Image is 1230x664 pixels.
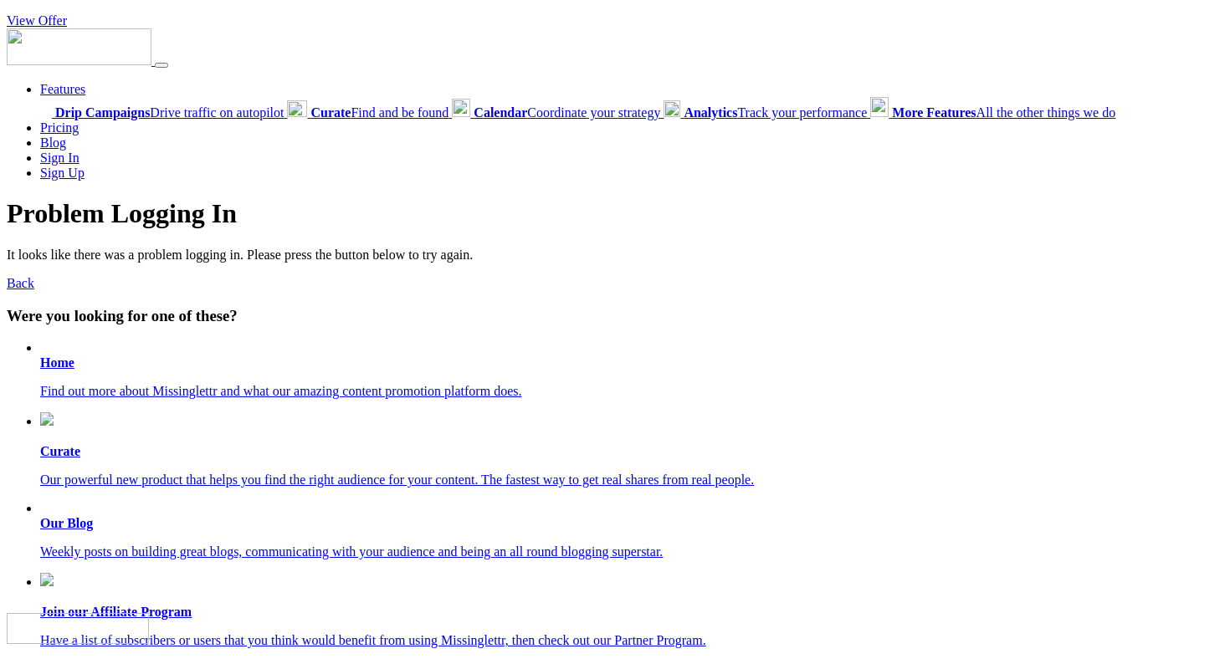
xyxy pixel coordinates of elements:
[40,544,1223,559] p: Weekly posts on building great blogs, communicating with your audience and being an all round blo...
[892,105,1115,120] span: All the other things we do
[40,633,1223,648] p: Have a list of subscribers or users that you think would benefit from using Missinglettr, then ch...
[40,166,85,180] a: Sign Up
[7,13,67,28] a: View Offer
[7,248,1223,263] p: It looks like there was a problem logging in. Please press the button below to try again.
[40,573,1223,648] a: Join our Affiliate Program Have a list of subscribers or users that you think would benefit from ...
[40,97,1223,120] div: Features
[40,82,85,96] a: Features
[7,307,1223,325] h3: Were you looking for one of these?
[684,105,867,120] span: Track your performance
[40,151,79,165] a: Sign In
[40,444,80,458] b: Curate
[55,105,150,120] b: Drip Campaigns
[40,384,1223,399] p: Find out more about Missinglettr and what our amazing content promotion platform does.
[684,105,737,120] b: Analytics
[892,105,976,120] b: More Features
[40,355,1223,399] a: Home Find out more about Missinglettr and what our amazing content promotion platform does.
[40,105,287,120] a: Drip CampaignsDrive traffic on autopilot
[474,105,660,120] span: Coordinate your strategy
[40,412,1223,488] a: Curate Our powerful new product that helps you find the right audience for your content. The fast...
[452,105,664,120] a: CalendarCoordinate your strategy
[474,105,527,120] b: Calendar
[7,613,149,644] img: Missinglettr - Social Media Marketing for content focused teams | Product Hunt
[40,412,54,426] img: curate.png
[40,605,192,619] b: Join our Affiliate Program
[40,120,79,135] a: Pricing
[310,105,351,120] b: Curate
[7,198,1223,229] h1: Problem Logging In
[40,355,74,370] b: Home
[40,516,1223,559] a: Our Blog Weekly posts on building great blogs, communicating with your audience and being an all ...
[287,105,452,120] a: CurateFind and be found
[155,63,168,68] button: Menu
[310,105,448,120] span: Find and be found
[40,516,93,530] b: Our Blog
[7,276,34,290] a: Back
[870,105,1115,120] a: More FeaturesAll the other things we do
[40,472,1223,488] p: Our powerful new product that helps you find the right audience for your content. The fastest way...
[55,105,284,120] span: Drive traffic on autopilot
[664,105,870,120] a: AnalyticsTrack your performance
[40,573,54,586] img: revenue.png
[40,135,66,150] a: Blog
